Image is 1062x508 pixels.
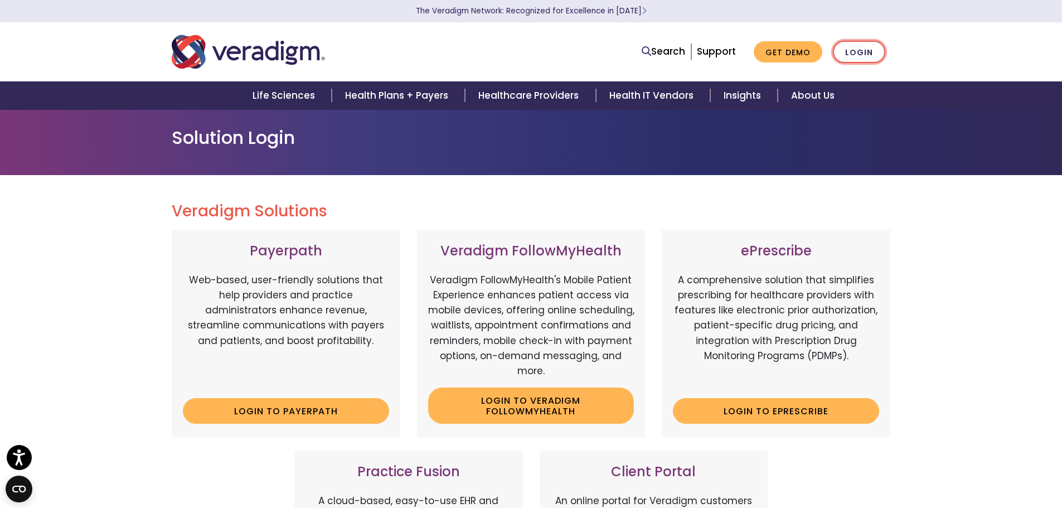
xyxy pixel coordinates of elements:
a: Login to Payerpath [183,398,389,424]
h3: Veradigm FollowMyHealth [428,243,634,259]
a: Health IT Vendors [596,81,710,110]
a: Health Plans + Payers [332,81,465,110]
p: Veradigm FollowMyHealth's Mobile Patient Experience enhances patient access via mobile devices, o... [428,273,634,379]
h2: Veradigm Solutions [172,202,891,221]
h1: Solution Login [172,127,891,148]
a: Life Sciences [239,81,332,110]
img: Veradigm logo [172,33,325,70]
a: Get Demo [754,41,822,63]
button: Open CMP widget [6,476,32,502]
h3: Payerpath [183,243,389,259]
a: Healthcare Providers [465,81,595,110]
a: Login to Veradigm FollowMyHealth [428,388,634,424]
p: Web-based, user-friendly solutions that help providers and practice administrators enhance revenu... [183,273,389,390]
a: Login to ePrescribe [673,398,879,424]
a: Support [697,45,736,58]
h3: Client Portal [551,464,757,480]
a: The Veradigm Network: Recognized for Excellence in [DATE]Learn More [416,6,647,16]
a: Insights [710,81,778,110]
h3: Practice Fusion [305,464,512,480]
span: Learn More [642,6,647,16]
a: Login [833,41,885,64]
iframe: Drift Chat Widget [848,428,1049,495]
p: A comprehensive solution that simplifies prescribing for healthcare providers with features like ... [673,273,879,390]
a: Search [642,44,685,59]
h3: ePrescribe [673,243,879,259]
a: About Us [778,81,848,110]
